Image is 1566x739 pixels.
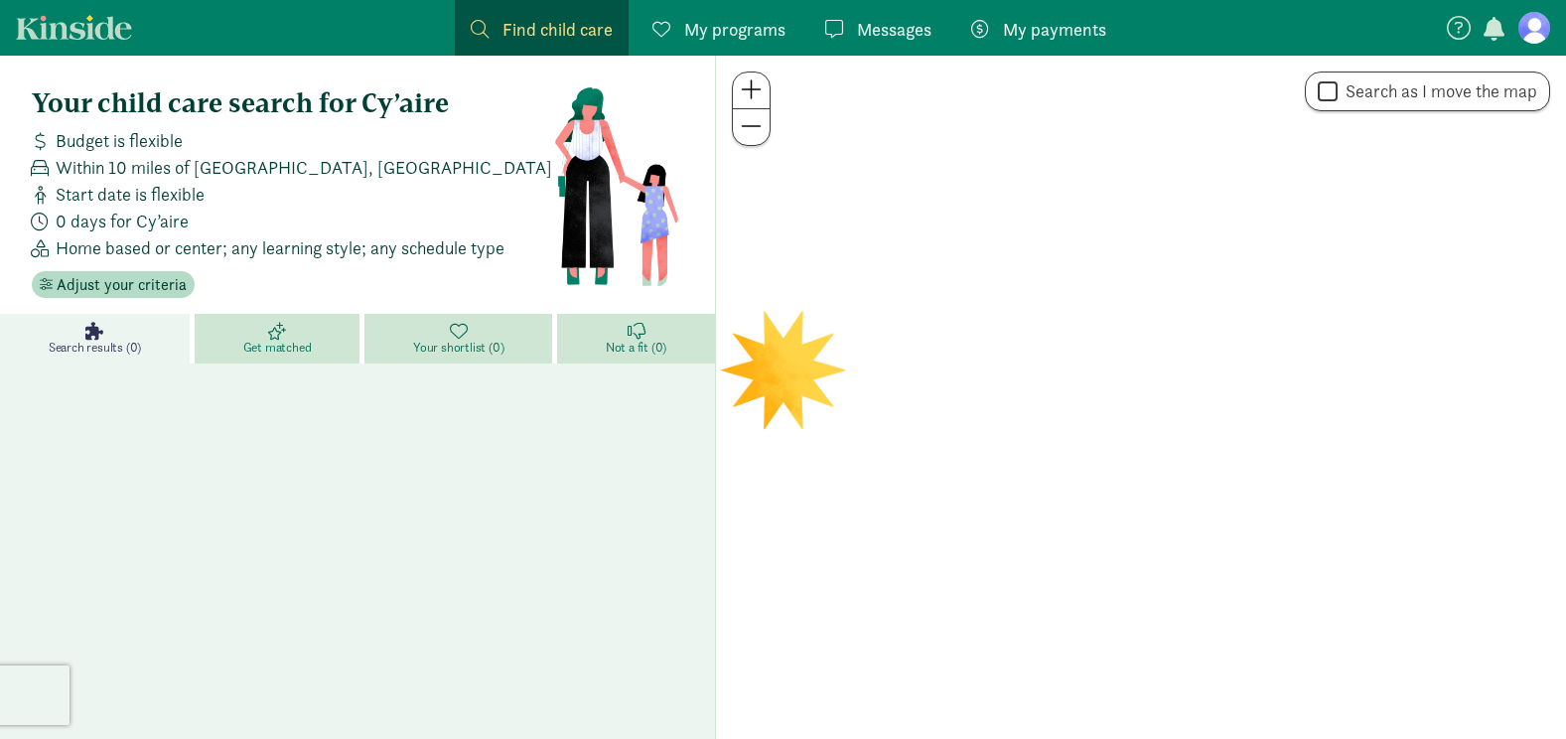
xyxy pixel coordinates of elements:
[243,340,312,356] span: Get matched
[684,16,785,43] span: My programs
[57,273,187,297] span: Adjust your criteria
[16,15,132,40] a: Kinside
[1338,79,1537,103] label: Search as I move the map
[1003,16,1106,43] span: My payments
[49,340,141,356] span: Search results (0)
[606,340,666,356] span: Not a fit (0)
[557,314,715,364] a: Not a fit (0)
[56,181,205,208] span: Start date is flexible
[364,314,557,364] a: Your shortlist (0)
[502,16,613,43] span: Find child care
[56,208,189,234] span: 0 days for Cy’aire
[32,87,553,119] h4: Your child care search for Cy’aire
[32,271,195,299] button: Adjust your criteria
[56,154,552,181] span: Within 10 miles of [GEOGRAPHIC_DATA], [GEOGRAPHIC_DATA]
[857,16,931,43] span: Messages
[56,127,183,154] span: Budget is flexible
[413,340,503,356] span: Your shortlist (0)
[56,234,504,261] span: Home based or center; any learning style; any schedule type
[195,314,364,364] a: Get matched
